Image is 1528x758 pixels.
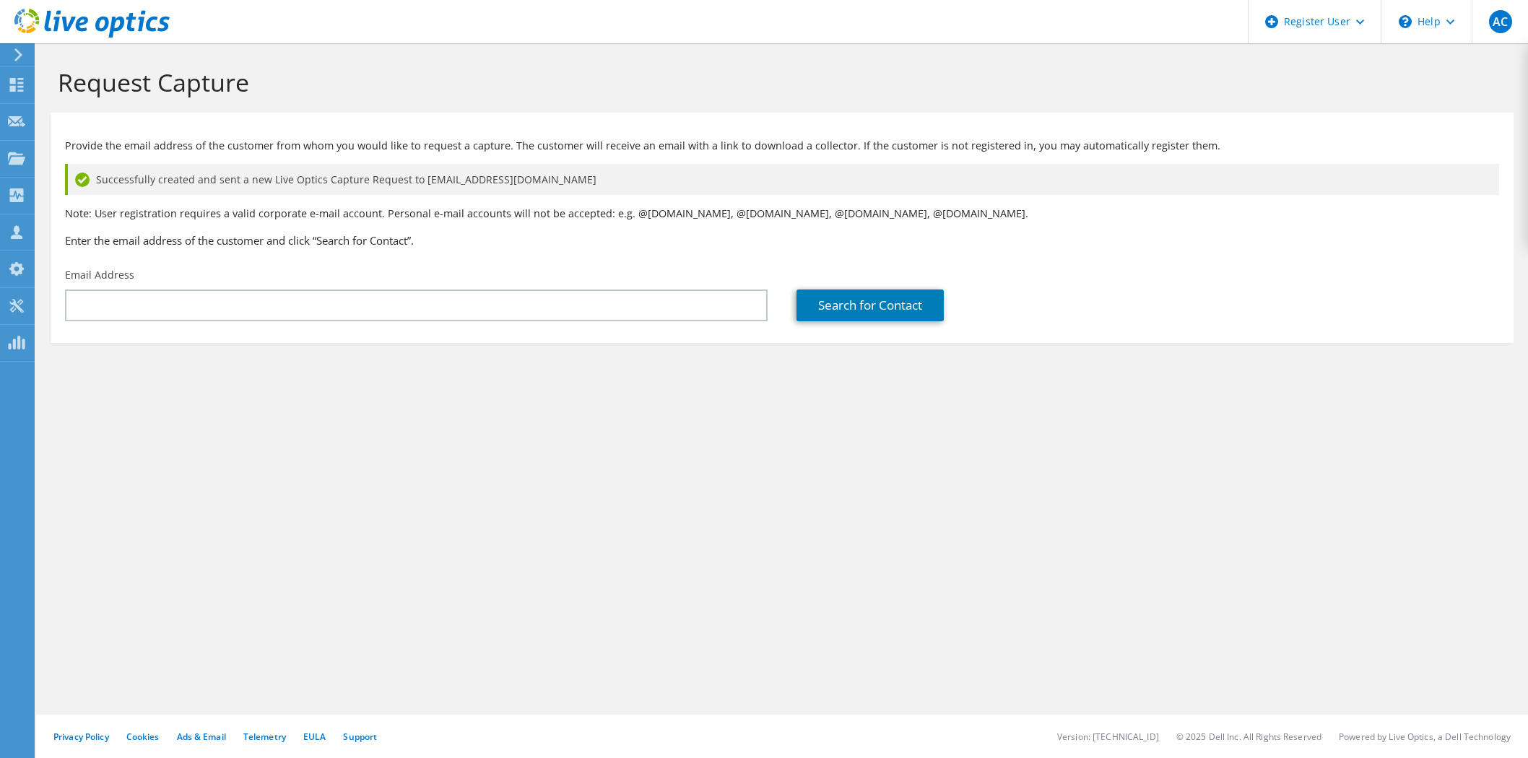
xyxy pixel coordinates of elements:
a: EULA [303,731,326,743]
label: Email Address [65,268,134,282]
li: © 2025 Dell Inc. All Rights Reserved [1176,731,1321,743]
p: Provide the email address of the customer from whom you would like to request a capture. The cust... [65,138,1499,154]
span: Successfully created and sent a new Live Optics Capture Request to [EMAIL_ADDRESS][DOMAIN_NAME] [96,172,596,188]
svg: \n [1399,15,1412,28]
span: AC [1489,10,1512,33]
a: Support [343,731,377,743]
a: Search for Contact [796,289,944,321]
li: Powered by Live Optics, a Dell Technology [1339,731,1511,743]
a: Ads & Email [177,731,226,743]
li: Version: [TECHNICAL_ID] [1057,731,1159,743]
h1: Request Capture [58,67,1499,97]
a: Cookies [126,731,160,743]
h3: Enter the email address of the customer and click “Search for Contact”. [65,232,1499,248]
p: Note: User registration requires a valid corporate e-mail account. Personal e-mail accounts will ... [65,206,1499,222]
a: Privacy Policy [53,731,109,743]
a: Telemetry [243,731,286,743]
